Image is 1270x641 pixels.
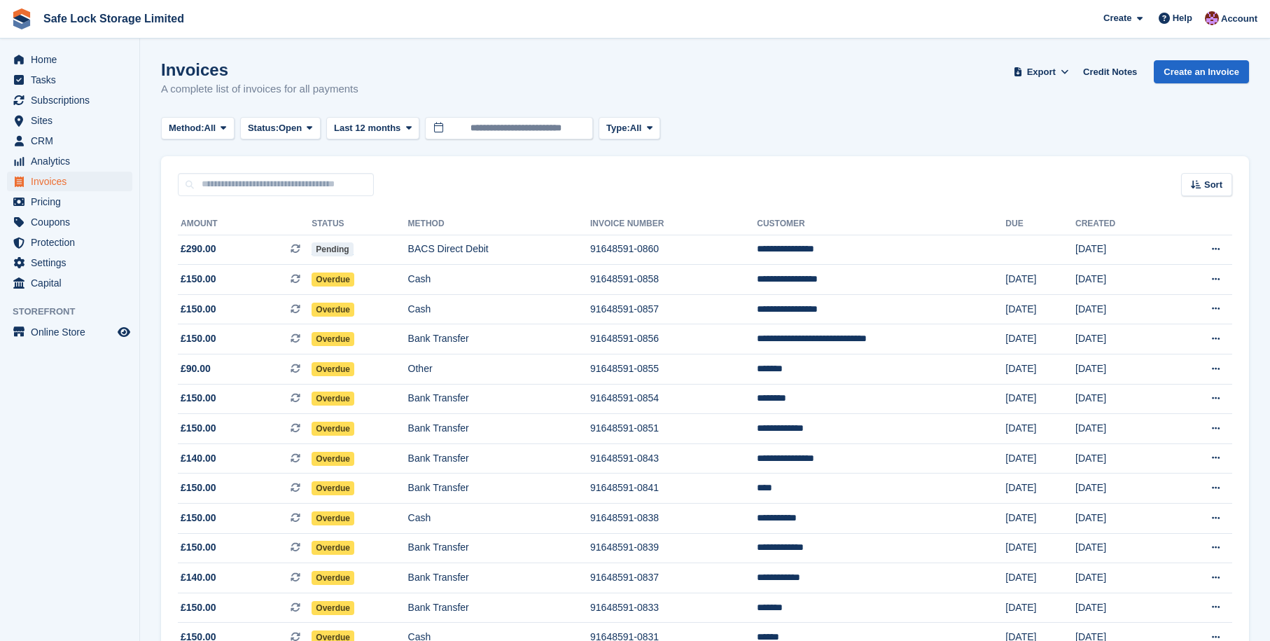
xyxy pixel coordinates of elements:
span: £140.00 [181,451,216,466]
td: 91648591-0851 [590,414,757,444]
td: [DATE] [1075,354,1166,385]
td: [DATE] [1005,354,1075,385]
span: Capital [31,273,115,293]
td: 91648591-0839 [590,533,757,563]
span: Sites [31,111,115,130]
span: All [630,121,642,135]
span: Overdue [312,422,354,436]
span: Create [1103,11,1131,25]
span: £150.00 [181,302,216,317]
span: Sort [1204,178,1222,192]
td: Bank Transfer [408,443,590,474]
td: Bank Transfer [408,533,590,563]
a: menu [7,253,132,273]
td: 91648591-0858 [590,265,757,295]
span: CRM [31,131,115,151]
td: 91648591-0833 [590,593,757,623]
a: menu [7,233,132,252]
span: £150.00 [181,600,216,615]
td: [DATE] [1075,294,1166,324]
span: Tasks [31,70,115,90]
td: 91648591-0854 [590,384,757,414]
td: [DATE] [1005,533,1075,563]
th: Created [1075,213,1166,235]
td: [DATE] [1075,414,1166,444]
span: Help [1173,11,1192,25]
td: [DATE] [1075,504,1166,534]
button: Last 12 months [326,117,419,140]
a: menu [7,172,132,191]
span: Online Store [31,322,115,342]
td: [DATE] [1005,414,1075,444]
span: £90.00 [181,361,211,376]
p: A complete list of invoices for all payments [161,81,358,97]
a: menu [7,50,132,69]
td: Cash [408,504,590,534]
td: Cash [408,294,590,324]
td: [DATE] [1075,265,1166,295]
th: Invoice Number [590,213,757,235]
td: [DATE] [1005,265,1075,295]
td: Other [408,354,590,385]
td: [DATE] [1075,593,1166,623]
td: 91648591-0855 [590,354,757,385]
td: [DATE] [1005,324,1075,354]
span: £150.00 [181,331,216,346]
td: Bank Transfer [408,593,590,623]
td: [DATE] [1075,324,1166,354]
span: Overdue [312,303,354,317]
span: All [204,121,216,135]
span: Home [31,50,115,69]
th: Method [408,213,590,235]
img: Toni Ebong [1205,11,1219,25]
span: Storefront [13,305,139,319]
td: 91648591-0841 [590,474,757,504]
span: Coupons [31,212,115,232]
span: £150.00 [181,272,216,287]
span: Export [1027,65,1056,79]
span: Overdue [312,601,354,615]
a: menu [7,322,132,342]
a: menu [7,151,132,171]
span: Overdue [312,332,354,346]
span: Status: [248,121,279,135]
span: £150.00 [181,511,216,525]
span: Account [1221,12,1257,26]
td: BACS Direct Debit [408,235,590,265]
td: [DATE] [1075,474,1166,504]
a: Preview store [116,324,132,340]
td: [DATE] [1005,563,1075,593]
span: Overdue [312,273,354,287]
span: Open [279,121,302,135]
td: [DATE] [1005,593,1075,623]
td: Bank Transfer [408,384,590,414]
a: menu [7,111,132,130]
th: Status [312,213,407,235]
button: Status: Open [240,117,321,140]
button: Type: All [599,117,660,140]
span: Invoices [31,172,115,191]
td: 91648591-0860 [590,235,757,265]
td: Bank Transfer [408,474,590,504]
span: £150.00 [181,540,216,555]
td: [DATE] [1075,443,1166,474]
span: Method: [169,121,204,135]
a: menu [7,192,132,212]
td: 91648591-0843 [590,443,757,474]
td: [DATE] [1075,384,1166,414]
span: Overdue [312,511,354,525]
button: Method: All [161,117,235,140]
span: Type: [606,121,630,135]
span: Overdue [312,392,354,406]
a: menu [7,70,132,90]
span: Overdue [312,481,354,495]
td: 91648591-0838 [590,504,757,534]
th: Customer [757,213,1005,235]
a: menu [7,131,132,151]
a: menu [7,212,132,232]
span: £150.00 [181,391,216,406]
td: Cash [408,265,590,295]
td: [DATE] [1075,563,1166,593]
td: [DATE] [1005,384,1075,414]
span: Settings [31,253,115,273]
